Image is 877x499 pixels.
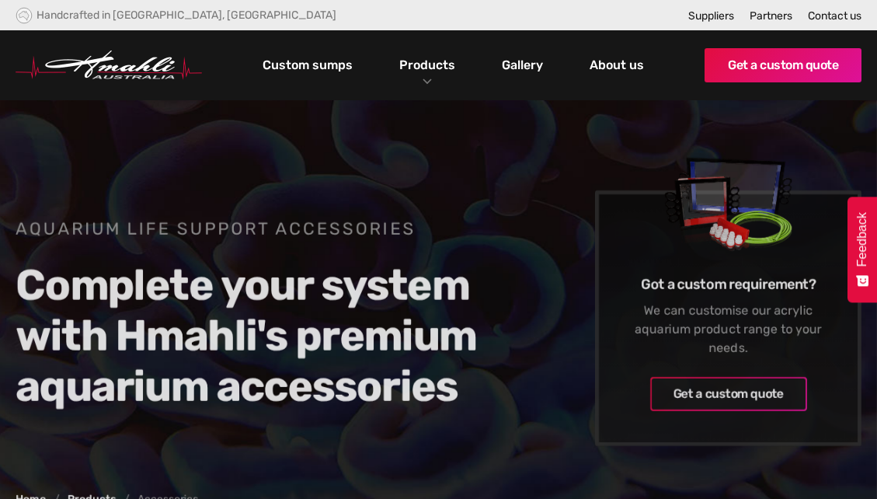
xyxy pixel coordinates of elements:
h6: Got a custom requirement? [622,275,834,294]
a: Get a custom quote [705,48,861,82]
a: About us [586,52,648,79]
a: Get a custom quote [650,377,807,411]
div: Get a custom quote [673,385,784,403]
a: Gallery [498,52,547,79]
div: Handcrafted in [GEOGRAPHIC_DATA], [GEOGRAPHIC_DATA] [37,9,336,22]
img: Accessories [622,117,834,306]
a: Suppliers [688,9,734,23]
a: Partners [750,9,792,23]
div: Products [388,30,467,100]
a: Products [395,54,459,76]
button: Feedback - Show survey [847,197,877,302]
h2: Complete your system with Hmahli's premium aquarium accessories [16,260,499,411]
span: Feedback [855,212,869,267]
img: Hmahli Australia Logo [16,51,202,80]
h1: Aquarium Life Support Accessories [16,217,499,240]
a: Custom sumps [259,52,357,79]
div: We can customise our acrylic aquarium product range to your needs. [622,302,834,358]
a: Contact us [808,9,861,23]
a: home [16,51,202,80]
